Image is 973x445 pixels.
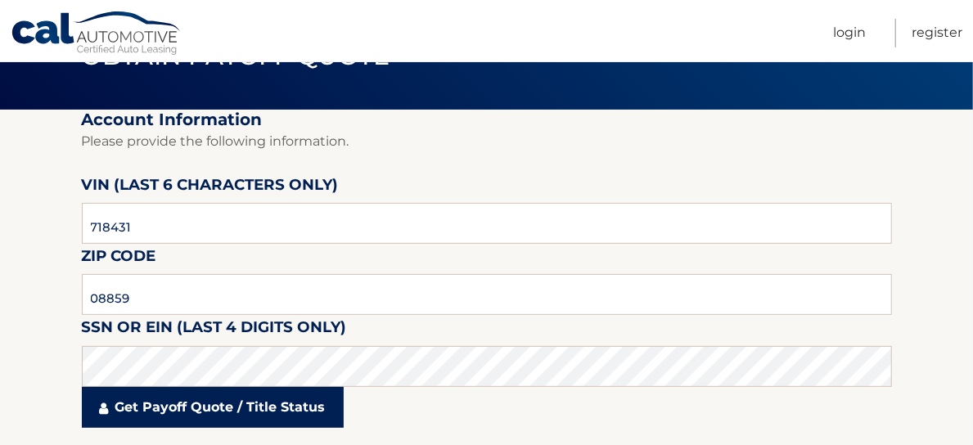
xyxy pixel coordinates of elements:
[833,19,866,47] a: Login
[11,11,182,58] a: Cal Automotive
[82,315,347,345] label: SSN or EIN (last 4 digits only)
[82,173,339,203] label: VIN (last 6 characters only)
[82,387,344,428] a: Get Payoff Quote / Title Status
[82,244,156,274] label: Zip Code
[82,110,892,130] h2: Account Information
[912,19,962,47] a: Register
[82,130,892,153] p: Please provide the following information.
